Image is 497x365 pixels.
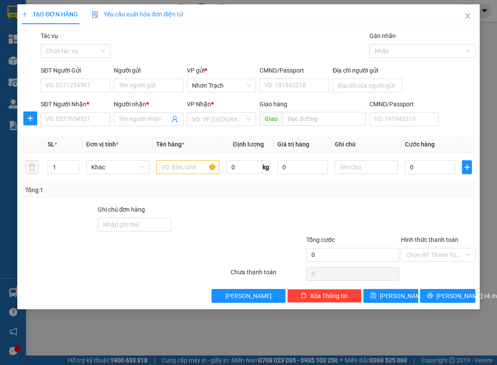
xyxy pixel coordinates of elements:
div: SĐT Người Nhận [41,99,110,109]
span: Giá trị hàng [277,141,309,148]
div: Người nhận [114,99,183,109]
div: Người gửi [114,66,183,75]
div: CMND/Passport [260,66,329,75]
span: user-add [171,116,178,123]
button: deleteXóa Thông tin [287,289,361,303]
span: Tổng cước [306,236,335,243]
div: Địa chỉ người gửi [333,66,402,75]
div: CMND/Passport [369,99,439,109]
span: plus [462,164,471,171]
span: Nhơn Trạch [192,79,251,92]
input: Dọc đường [282,112,366,126]
button: save[PERSON_NAME] [363,289,419,303]
input: VD: Bàn, Ghế [156,160,219,174]
label: Tác vụ [41,32,58,39]
span: plus [24,115,37,122]
span: Giao [260,112,282,126]
span: Yêu cầu xuất hóa đơn điện tử [92,11,183,18]
button: plus [23,111,37,125]
span: [PERSON_NAME] [380,291,426,301]
button: Close [455,4,480,29]
span: printer [427,292,433,299]
input: Địa chỉ của người gửi [333,79,402,92]
span: kg [262,160,270,174]
button: [PERSON_NAME] [212,289,285,303]
span: [PERSON_NAME] [225,291,272,301]
div: Chưa thanh toán [230,267,305,282]
th: Ghi chú [331,136,401,153]
input: Ghi chú đơn hàng [98,218,172,232]
span: Cước hàng [405,141,435,148]
span: save [370,292,376,299]
span: Tên hàng [156,141,184,148]
span: Khác [91,161,144,174]
span: close [464,13,471,19]
img: icon [92,11,99,18]
label: Gán nhãn [369,32,396,39]
button: printer[PERSON_NAME] và In [420,289,475,303]
div: Tổng: 1 [25,185,192,195]
span: plus [22,11,28,17]
label: Ghi chú đơn hàng [98,206,145,213]
button: delete [25,160,39,174]
div: SĐT Người Gửi [41,66,110,75]
span: TẠO ĐƠN HÀNG [22,11,78,18]
span: Giao hàng [260,101,287,108]
span: Đơn vị tính [86,141,119,148]
input: 0 [277,160,328,174]
span: Xóa Thông tin [310,291,348,301]
button: plus [462,160,471,174]
span: VP Nhận [187,101,211,108]
label: Hình thức thanh toán [401,236,459,243]
input: Ghi Chú [335,160,398,174]
span: Định lượng [233,141,264,148]
span: SL [48,141,55,148]
span: delete [301,292,307,299]
span: [PERSON_NAME] và In [436,291,497,301]
div: VP gửi [187,66,257,75]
